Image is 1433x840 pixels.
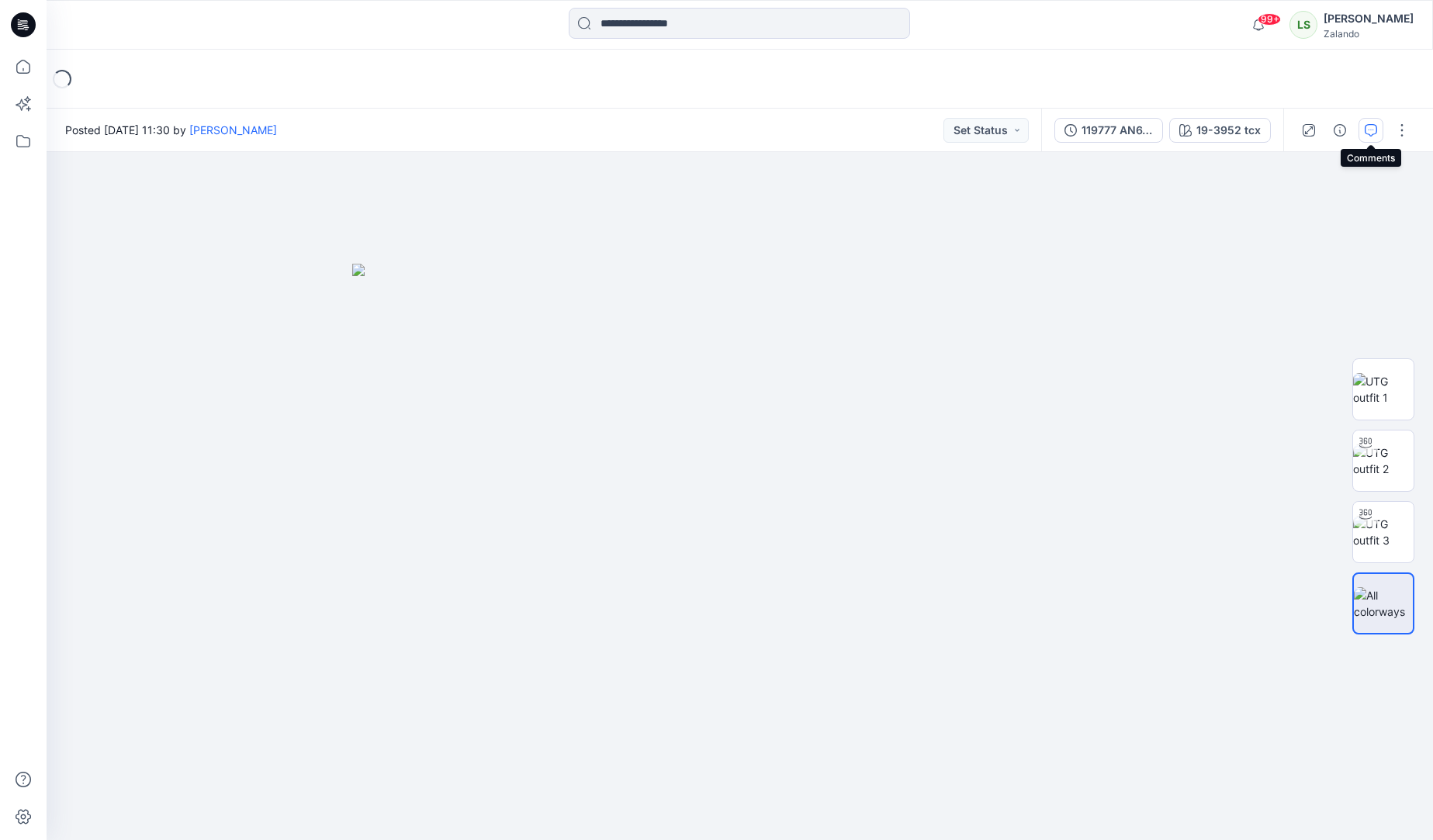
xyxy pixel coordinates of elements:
[1353,373,1414,406] img: UTG outfit 1
[1169,118,1271,143] button: 19-3952 tcx
[1258,13,1281,26] span: 99+
[1082,122,1153,139] div: 119777 AN6_FW23_2-1-C_009 (117169 UA) PROD
[189,123,277,137] a: [PERSON_NAME]
[1324,28,1414,40] div: Zalando
[1289,11,1317,39] div: LS
[1353,516,1414,548] img: UTG outfit 3
[1353,444,1414,477] img: UTG outfit 2
[1327,118,1352,143] button: Details
[1324,9,1414,28] div: [PERSON_NAME]
[1196,122,1261,139] div: 19-3952 tcx
[1054,118,1163,143] button: 119777 AN6_FW23_2-1-C_009 (117169 UA) PROD
[65,122,277,138] span: Posted [DATE] 11:30 by
[1354,587,1413,620] img: All colorways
